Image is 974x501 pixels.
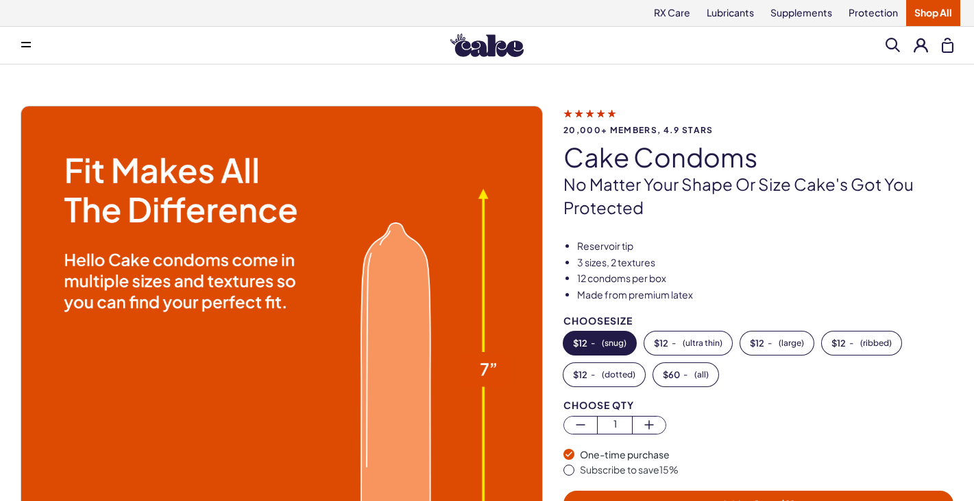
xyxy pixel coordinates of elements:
[573,338,587,348] span: $ 12
[563,143,953,172] h1: Cake Condoms
[577,288,953,302] li: Made from premium latex
[822,331,901,355] button: -
[563,363,645,386] button: -
[450,34,524,57] img: Hello Cake
[644,331,732,355] button: -
[602,370,635,380] span: ( dotted )
[563,173,953,219] p: No matter your shape or size Cake's got you protected
[563,316,953,326] div: Choose Size
[577,240,953,253] li: Reservoir tip
[577,256,953,270] li: 3 sizes, 2 textures
[663,370,680,380] span: $ 60
[573,370,587,380] span: $ 12
[580,448,953,462] div: One-time purchase
[740,331,814,355] button: -
[654,338,668,348] span: $ 12
[563,400,953,410] div: Choose Qty
[580,463,953,477] div: Subscribe to save 15 %
[750,338,764,348] span: $ 12
[831,338,846,348] span: $ 12
[577,272,953,286] li: 12 condoms per box
[653,363,718,386] button: -
[694,370,709,380] span: ( all )
[598,417,631,432] span: 1
[563,107,953,135] a: 20,000+ members, 4.9 stars
[779,338,804,348] span: ( large )
[602,338,626,348] span: ( snug )
[563,126,953,135] span: 20,000+ members, 4.9 stars
[860,338,892,348] span: ( ribbed )
[683,338,722,348] span: ( ultra thin )
[563,331,636,355] button: -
